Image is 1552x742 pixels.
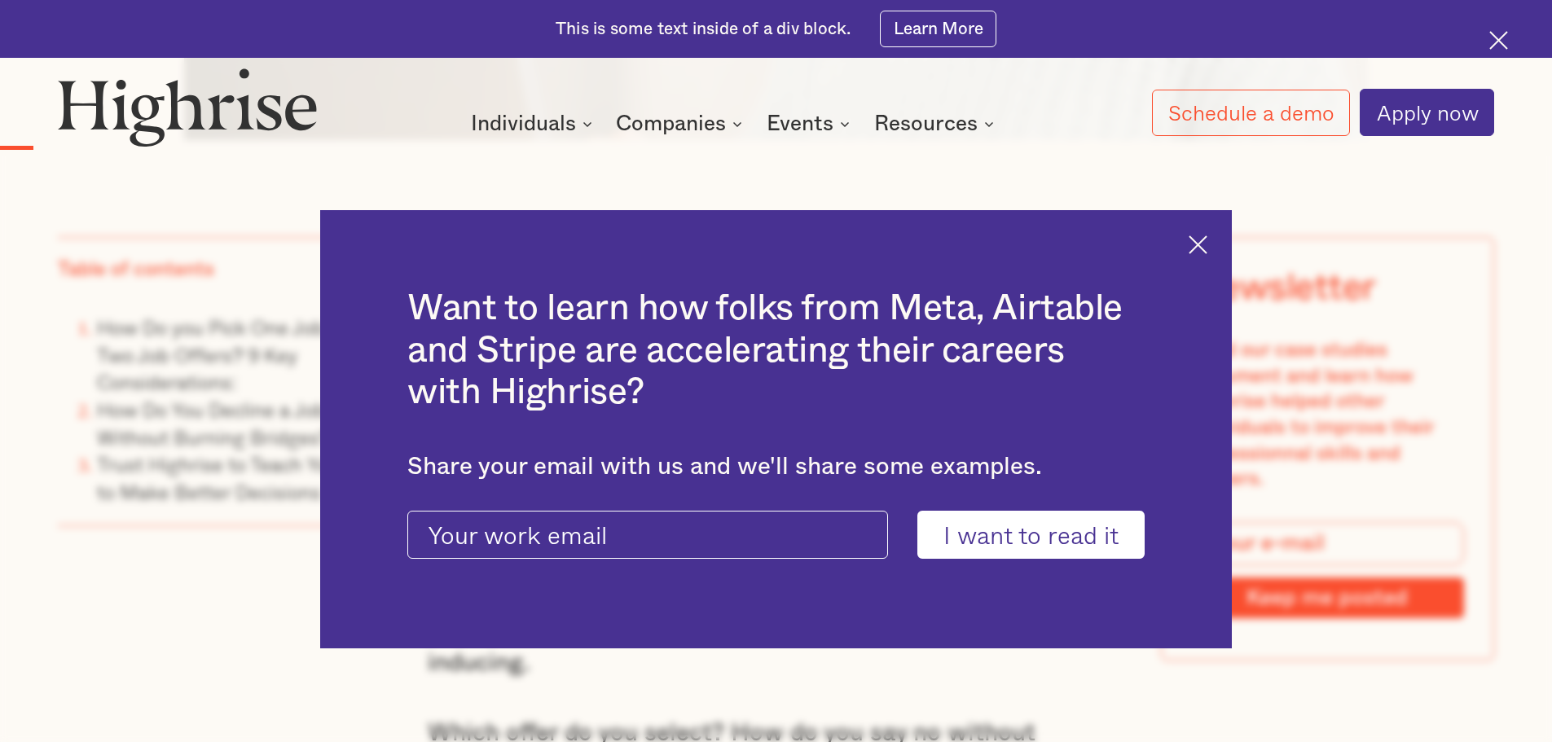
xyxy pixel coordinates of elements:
[407,511,1145,560] form: current-ascender-blog-article-modal-form
[1489,31,1508,50] img: Cross icon
[1152,90,1351,136] a: Schedule a demo
[1360,89,1494,136] a: Apply now
[917,511,1145,560] input: I want to read it
[58,68,317,146] img: Highrise logo
[1189,235,1207,254] img: Cross icon
[407,453,1145,481] div: Share your email with us and we'll share some examples.
[616,114,747,134] div: Companies
[407,511,888,560] input: Your work email
[874,114,978,134] div: Resources
[880,11,996,47] a: Learn More
[556,18,851,41] div: This is some text inside of a div block.
[767,114,833,134] div: Events
[407,288,1145,414] h2: Want to learn how folks from Meta, Airtable and Stripe are accelerating their careers with Highrise?
[471,114,576,134] div: Individuals
[874,114,999,134] div: Resources
[471,114,597,134] div: Individuals
[616,114,726,134] div: Companies
[767,114,855,134] div: Events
